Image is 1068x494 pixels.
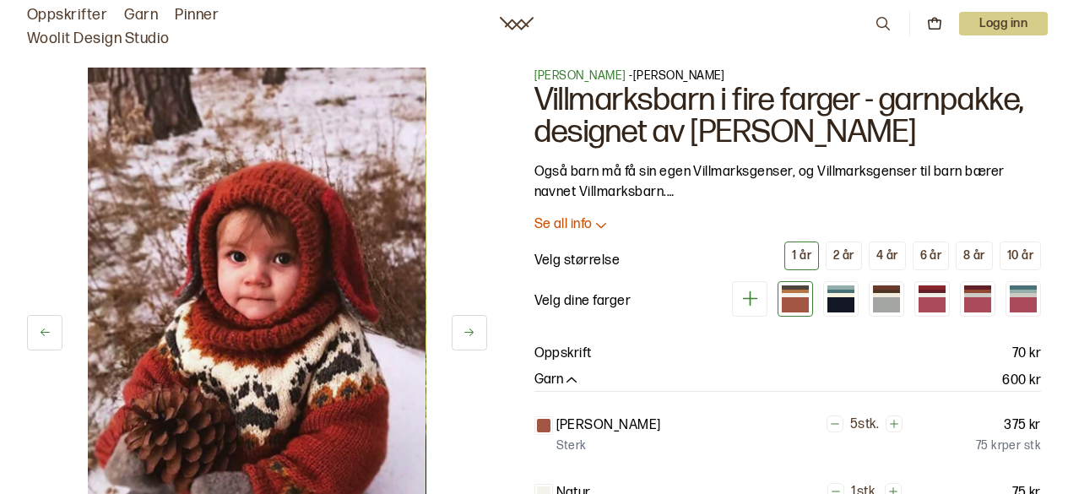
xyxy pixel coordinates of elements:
div: Elly (utsolgt) [1006,281,1041,317]
div: Brent oransje sterk [778,281,813,317]
div: 4 år [876,248,898,263]
p: Også barn må få sin egen Villmarksgenser, og Villmarksgenser til barn bærer navnet Villmarksbarn. [534,162,1042,203]
a: Woolit [500,17,534,30]
a: Pinner [175,3,219,27]
div: 8 år [963,248,985,263]
div: 1 år [792,248,811,263]
a: Oppskrifter [27,3,107,27]
p: Logg inn [959,12,1048,35]
p: Velg størrelse [534,251,621,271]
div: 6 år [920,248,942,263]
div: Grå og kobber [869,281,904,317]
div: Elida (utsolgt) [960,281,995,317]
p: Se all info [534,216,593,234]
p: 75 kr per stk [976,437,1041,454]
a: Woolit Design Studio [27,27,170,51]
button: 8 år [956,242,993,270]
p: Velg dine farger [534,291,632,312]
p: 375 kr [1004,415,1041,436]
h1: Villmarksbarn i fire farger - garnpakke, designet av [PERSON_NAME] [534,84,1042,149]
button: 2 år [826,242,862,270]
div: 10 år [1007,248,1033,263]
button: 6 år [913,242,950,270]
button: 1 år [784,242,819,270]
a: [PERSON_NAME] [534,68,626,83]
button: Garn [534,372,580,389]
p: 600 kr [1002,371,1041,391]
button: Se all info [534,216,1042,234]
div: Indigoblå og petrol (utsolgt) [823,281,859,317]
p: - [PERSON_NAME] [534,68,1042,84]
button: User dropdown [959,12,1048,35]
button: 10 år [1000,242,1041,270]
a: Garn [124,3,158,27]
div: Rosa og Rød (utsolgt) [914,281,950,317]
p: 70 kr [1012,344,1041,364]
p: [PERSON_NAME] [556,415,661,436]
p: Sterk [556,437,587,454]
p: Oppskrift [534,344,592,364]
div: 2 år [833,248,854,263]
button: 4 år [869,242,906,270]
p: 5 stk. [850,416,879,434]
